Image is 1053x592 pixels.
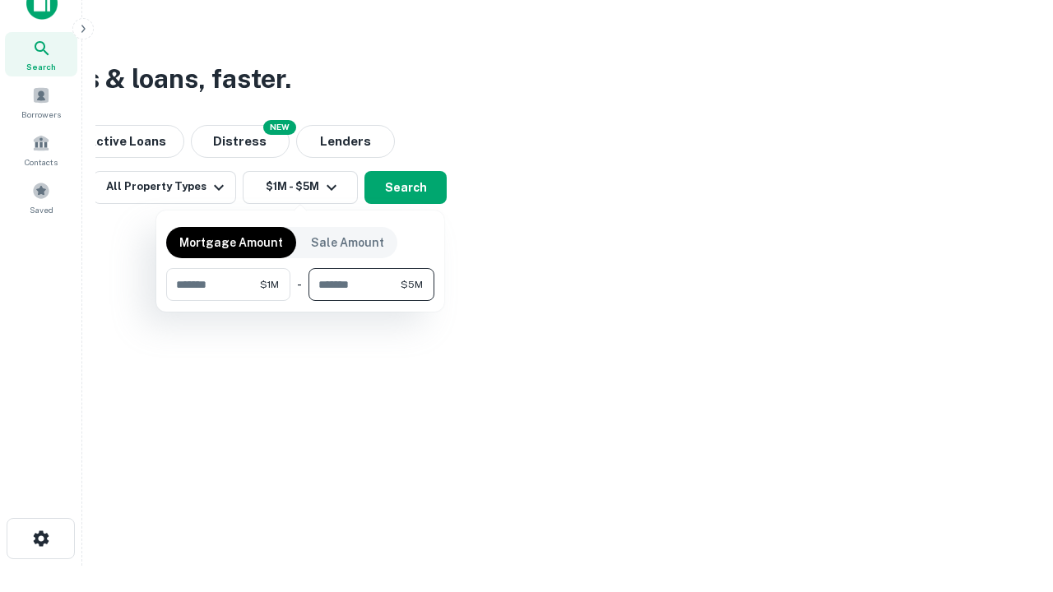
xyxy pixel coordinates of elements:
[260,277,279,292] span: $1M
[297,268,302,301] div: -
[971,460,1053,539] iframe: Chat Widget
[401,277,423,292] span: $5M
[311,234,384,252] p: Sale Amount
[179,234,283,252] p: Mortgage Amount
